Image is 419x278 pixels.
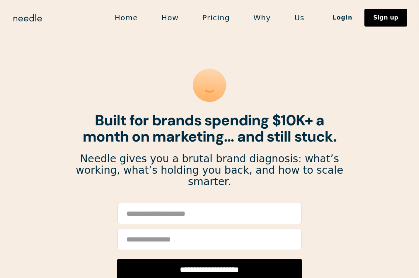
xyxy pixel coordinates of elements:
a: How [150,10,191,25]
div: Sign up [373,15,398,21]
a: Why [242,10,283,25]
a: Sign up [364,9,407,27]
a: Login [321,11,364,24]
strong: Built for brands spending $10K+ a month on marketing... and still stuck. [83,111,336,146]
a: Us [283,10,316,25]
a: Home [103,10,150,25]
p: Needle gives you a brutal brand diagnosis: what’s working, what’s holding you back, and how to sc... [75,153,344,187]
a: Pricing [190,10,241,25]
